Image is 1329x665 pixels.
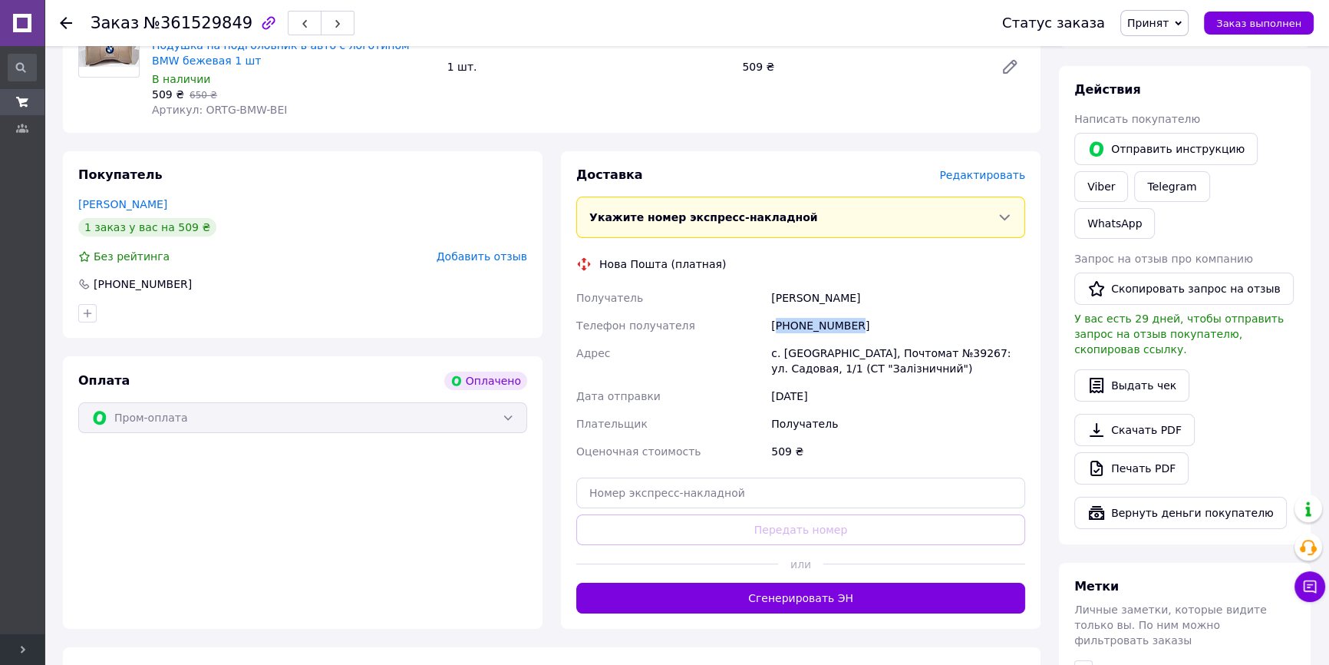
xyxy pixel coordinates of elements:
span: Заказ выполнен [1216,18,1301,29]
button: Сгенерировать ЭН [576,583,1025,614]
a: [PERSON_NAME] [78,198,167,210]
div: 509 ₴ [768,438,1028,465]
div: [PHONE_NUMBER] [92,276,193,292]
div: [PERSON_NAME] [768,284,1028,312]
div: 1 заказ у вас на 509 ₴ [78,218,216,237]
span: или [778,557,823,572]
span: Принят [1127,17,1169,29]
span: У вас есть 29 дней, чтобы отправить запрос на отзыв покупателю, скопировав ссылку. [1074,313,1284,356]
span: Адрес [576,347,610,359]
span: В наличии [152,73,210,85]
button: Отправить инструкцию [1074,133,1258,165]
span: Редактировать [939,169,1025,181]
button: Заказ выполнен [1204,12,1314,35]
div: 1 шт. [441,56,737,78]
div: Статус заказа [1002,15,1105,31]
div: Нова Пошта (платная) [595,256,730,272]
a: Viber [1074,171,1128,202]
button: Скопировать запрос на отзыв [1074,273,1294,305]
span: Артикул: ORTG-BMW-BEI [152,104,287,116]
div: с. [GEOGRAPHIC_DATA], Почтомат №39267: ул. Садовая, 1/1 (СТ "Залізничний") [768,339,1028,382]
span: Телефон получателя [576,319,695,332]
span: Получатель [576,292,643,304]
span: Запрос на отзыв про компанию [1074,253,1253,265]
span: Написать покупателю [1074,113,1200,125]
a: WhatsApp [1074,208,1155,239]
div: Получатель [768,410,1028,438]
div: Вернуться назад [60,15,72,31]
span: Заказ [91,14,139,32]
span: Действия [1074,82,1141,97]
span: Оценочная стоимость [576,445,701,458]
div: 509 ₴ [736,56,988,78]
div: [DATE] [768,382,1028,410]
input: Номер экспресс-накладной [576,478,1025,508]
span: Плательщик [576,418,648,430]
span: Без рейтинга [94,250,170,263]
div: Оплачено [444,372,527,390]
span: №361529849 [143,14,252,32]
span: Метки [1074,579,1119,594]
span: Личные заметки, которые видите только вы. По ним можно фильтровать заказы [1074,604,1267,647]
span: Дата отправки [576,390,661,402]
button: Вернуть деньги покупателю [1074,497,1287,529]
span: 650 ₴ [190,90,217,101]
button: Чат с покупателем [1294,571,1325,602]
img: Подушка на подголовник в авто с логотипом BMW бежевая 1 шт [79,27,139,67]
span: Покупатель [78,167,162,182]
a: Скачать PDF [1074,414,1195,446]
a: Печать PDF [1074,452,1189,485]
div: [PHONE_NUMBER] [768,312,1028,339]
a: Редактировать [994,51,1025,82]
span: Доставка [576,167,643,182]
a: Telegram [1134,171,1209,202]
span: 509 ₴ [152,88,184,101]
span: Оплата [78,373,130,388]
span: Укажите номер экспресс-накладной [589,211,818,223]
button: Выдать чек [1074,369,1189,402]
span: Добавить отзыв [437,250,527,263]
